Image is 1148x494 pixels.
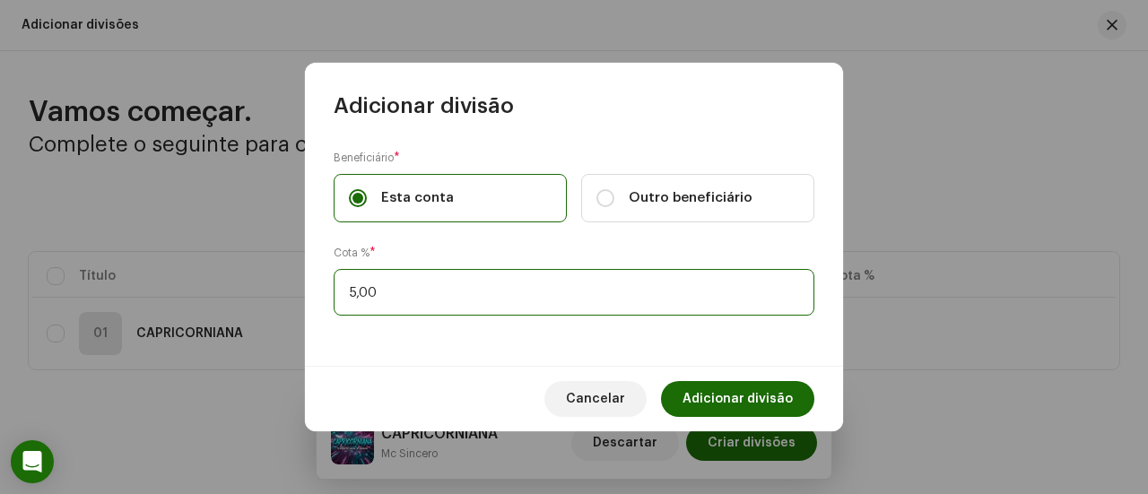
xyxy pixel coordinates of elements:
[334,91,514,120] span: Adicionar divisão
[629,188,752,208] span: Outro beneficiário
[334,149,394,167] small: Beneficiário
[381,188,454,208] span: Esta conta
[683,381,793,417] span: Adicionar divisão
[566,381,625,417] span: Cancelar
[334,244,370,262] small: Cota %
[11,440,54,483] div: Open Intercom Messenger
[334,269,814,316] input: Insira a % de quota
[544,381,647,417] button: Cancelar
[661,381,814,417] button: Adicionar divisão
